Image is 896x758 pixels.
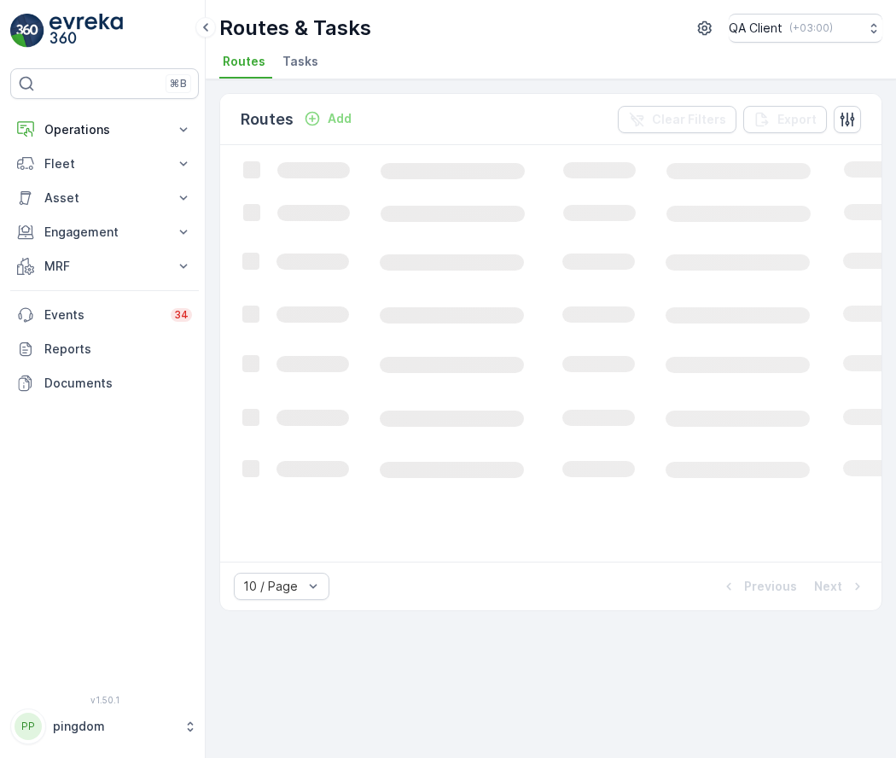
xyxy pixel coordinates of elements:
p: Fleet [44,155,165,172]
p: Clear Filters [652,111,726,128]
button: Next [812,576,868,597]
button: Engagement [10,215,199,249]
p: Documents [44,375,192,392]
button: Add [297,108,358,129]
p: pingdom [53,718,175,735]
p: MRF [44,258,165,275]
button: Fleet [10,147,199,181]
p: Add [328,110,352,127]
span: Tasks [282,53,318,70]
p: ⌘B [170,77,187,90]
p: Routes [241,108,294,131]
span: v 1.50.1 [10,695,199,705]
img: logo_light-DOdMpM7g.png [49,14,123,48]
p: Previous [744,578,797,595]
button: Asset [10,181,199,215]
span: Routes [223,53,265,70]
img: logo [10,14,44,48]
button: Previous [719,576,799,597]
button: QA Client(+03:00) [729,14,882,43]
p: Export [777,111,817,128]
p: Operations [44,121,165,138]
div: PP [15,713,42,740]
button: MRF [10,249,199,283]
p: Routes & Tasks [219,15,371,42]
p: ( +03:00 ) [789,21,833,35]
p: Reports [44,341,192,358]
p: Events [44,306,160,324]
button: Export [743,106,827,133]
button: Operations [10,113,199,147]
button: PPpingdom [10,708,199,744]
a: Events34 [10,298,199,332]
p: Engagement [44,224,165,241]
p: QA Client [729,20,783,37]
a: Documents [10,366,199,400]
p: Asset [44,189,165,207]
button: Clear Filters [618,106,736,133]
p: Next [814,578,842,595]
p: 34 [174,308,189,322]
a: Reports [10,332,199,366]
